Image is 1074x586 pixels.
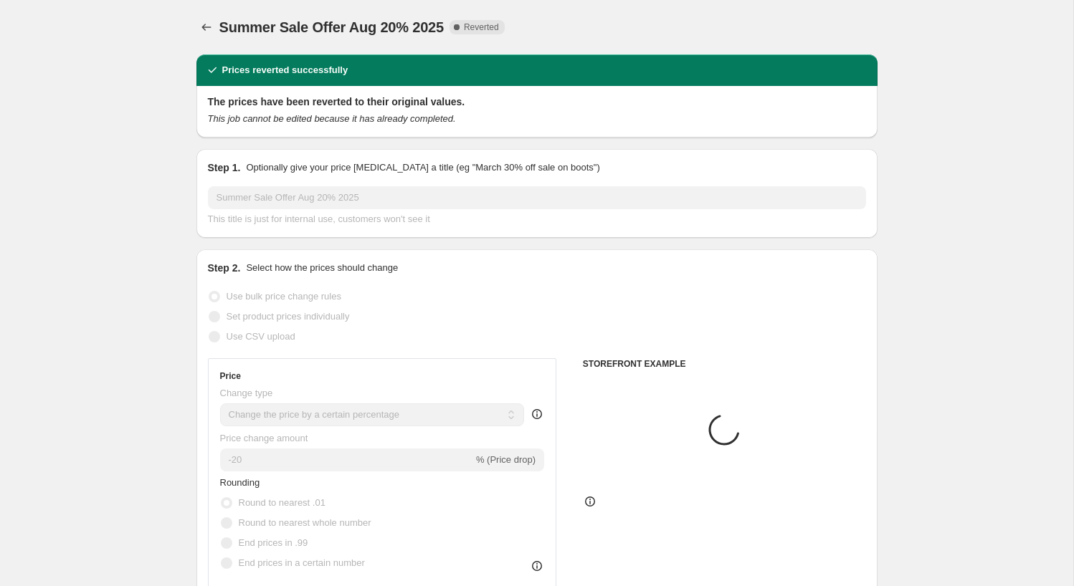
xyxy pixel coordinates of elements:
button: Price change jobs [196,17,217,37]
h2: Prices reverted successfully [222,63,348,77]
span: Round to nearest whole number [239,517,371,528]
input: -15 [220,448,473,471]
h6: STOREFRONT EXAMPLE [583,358,866,370]
span: Price change amount [220,433,308,443]
i: This job cannot be edited because it has already completed. [208,113,456,124]
h2: Step 1. [208,160,241,175]
p: Select how the prices should change [246,261,398,275]
span: % (Price drop) [476,454,536,465]
h2: The prices have been reverted to their original values. [208,95,866,109]
span: Reverted [464,21,499,33]
input: 30% off holiday sale [208,186,866,209]
p: Optionally give your price [MEDICAL_DATA] a title (eg "March 30% off sale on boots") [246,160,599,175]
span: Use bulk price change rules [227,291,341,302]
span: Rounding [220,477,260,488]
span: Set product prices individually [227,311,350,322]
span: End prices in .99 [239,537,308,548]
span: Summer Sale Offer Aug 20% 2025 [219,19,444,35]
span: Use CSV upload [227,331,295,342]
span: This title is just for internal use, customers won't see it [208,213,430,224]
span: Round to nearest .01 [239,497,325,508]
h3: Price [220,370,241,382]
span: Change type [220,388,273,398]
div: help [530,407,544,421]
h2: Step 2. [208,261,241,275]
span: End prices in a certain number [239,557,365,568]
